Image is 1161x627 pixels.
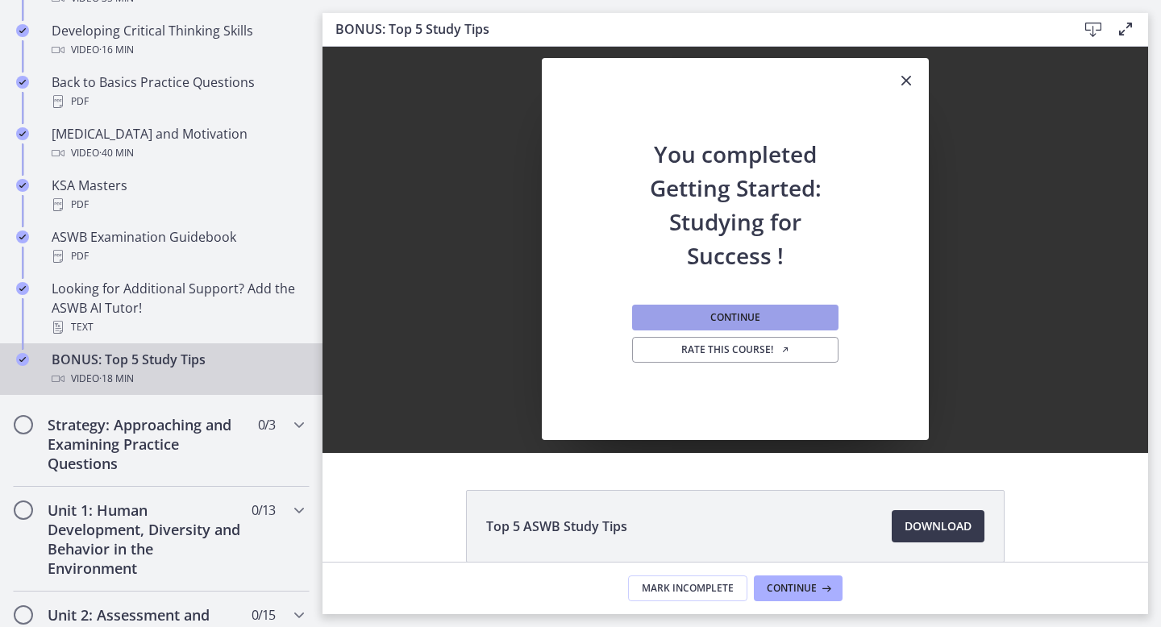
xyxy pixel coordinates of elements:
[632,337,838,363] a: Rate this course! Opens in a new window
[48,500,244,578] h2: Unit 1: Human Development, Diversity and Behavior in the Environment
[52,40,303,60] div: Video
[52,92,303,111] div: PDF
[52,195,303,214] div: PDF
[16,24,29,37] i: Completed
[486,517,627,536] span: Top 5 ASWB Study Tips
[710,311,760,324] span: Continue
[52,21,303,60] div: Developing Critical Thinking Skills
[16,230,29,243] i: Completed
[767,582,817,595] span: Continue
[628,575,747,601] button: Mark Incomplete
[99,369,134,388] span: · 18 min
[52,227,303,266] div: ASWB Examination Guidebook
[16,76,29,89] i: Completed
[52,350,303,388] div: BONUS: Top 5 Study Tips
[16,282,29,295] i: Completed
[52,279,303,337] div: Looking for Additional Support? Add the ASWB AI Tutor!
[16,353,29,366] i: Completed
[258,415,275,434] span: 0 / 3
[52,124,303,163] div: [MEDICAL_DATA] and Motivation
[48,415,244,473] h2: Strategy: Approaching and Examining Practice Questions
[99,143,134,163] span: · 40 min
[754,575,843,601] button: Continue
[780,345,790,355] i: Opens in a new window
[52,143,303,163] div: Video
[892,510,984,542] a: Download
[629,105,842,272] h2: You completed Getting Started: Studying for Success !
[884,58,929,105] button: Close
[52,247,303,266] div: PDF
[16,179,29,192] i: Completed
[252,500,275,520] span: 0 / 13
[52,73,303,111] div: Back to Basics Practice Questions
[99,40,134,60] span: · 16 min
[16,127,29,140] i: Completed
[335,19,1051,39] h3: BONUS: Top 5 Study Tips
[52,176,303,214] div: KSA Masters
[632,305,838,330] button: Continue
[252,605,275,625] span: 0 / 15
[642,582,734,595] span: Mark Incomplete
[52,369,303,388] div: Video
[905,517,972,536] span: Download
[681,343,790,356] span: Rate this course!
[52,318,303,337] div: Text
